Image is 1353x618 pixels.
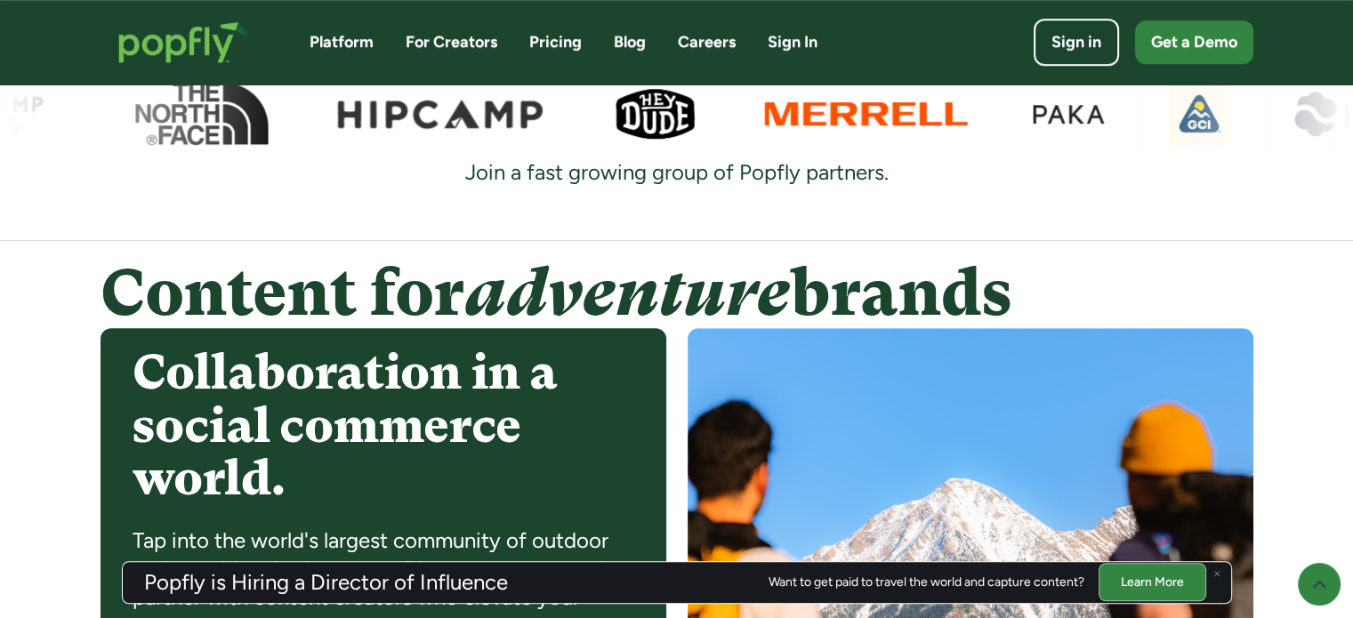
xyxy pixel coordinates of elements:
[769,575,1084,590] div: Want to get paid to travel the world and capture content?
[1051,31,1101,53] div: Sign in
[406,31,497,53] a: For Creators
[133,346,634,504] h4: Collaboration in a social commerce world.
[678,31,736,53] a: Careers
[310,31,374,53] a: Platform
[101,4,267,81] a: home
[101,258,1253,328] h4: Content for brands
[144,572,508,593] h3: Popfly is Hiring a Director of Influence
[768,31,817,53] a: Sign In
[529,31,582,53] a: Pricing
[1034,19,1119,66] a: Sign in
[614,31,646,53] a: Blog
[1151,31,1237,53] div: Get a Demo
[1135,20,1253,64] a: Get a Demo
[464,256,790,330] em: adventure
[1099,563,1206,601] a: Learn More
[444,158,910,187] div: Join a fast growing group of Popfly partners.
